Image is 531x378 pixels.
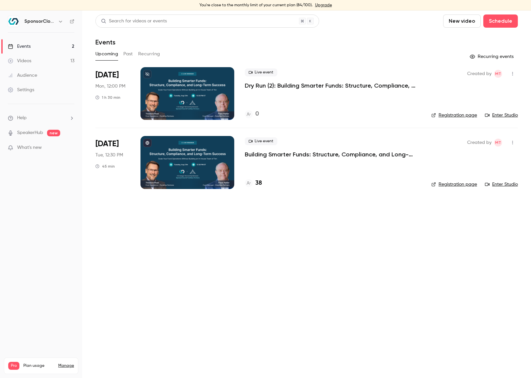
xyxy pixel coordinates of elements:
span: [DATE] [95,70,119,80]
p: Videos [8,370,21,376]
p: / 90 [63,370,74,376]
span: Marketing Team [494,139,502,147]
iframe: Noticeable Trigger [66,145,74,151]
span: Live event [245,137,277,145]
div: 1 h 30 min [95,95,120,100]
h4: 0 [255,110,259,119]
span: Help [17,115,27,121]
div: Aug 12 Tue, 10:00 PM (Asia/Calcutta) [95,136,130,189]
div: 45 min [95,164,115,169]
img: SponsorCloud [8,16,19,27]
a: SpeakerHub [17,129,43,136]
span: Created by [467,139,492,147]
a: Dry Run (2): Building Smarter Funds: Structure, Compliance, and Long-Term Success [245,82,421,90]
a: Enter Studio [485,112,518,119]
button: Recurring events [467,51,518,62]
h6: SponsorCloud [24,18,55,25]
span: MT [495,70,501,78]
span: Marketing Team [494,70,502,78]
button: Upcoming [95,49,118,59]
span: Plan usage [23,363,54,368]
span: Tue, 12:30 PM [95,152,123,158]
span: Live event [245,68,277,76]
a: Building Smarter Funds: Structure, Compliance, and Long-Term Success [245,150,421,158]
button: Recurring [138,49,160,59]
a: Manage [58,363,74,368]
a: 0 [245,110,259,119]
div: Settings [8,87,34,93]
a: 38 [245,179,262,188]
span: 13 [63,371,66,375]
button: New video [443,14,481,28]
button: Schedule [483,14,518,28]
span: MT [495,139,501,147]
h4: 38 [255,179,262,188]
div: Search for videos or events [101,18,167,25]
span: Mon, 12:00 PM [95,83,125,90]
span: Created by [467,70,492,78]
button: Past [123,49,133,59]
div: Audience [8,72,37,79]
span: What's new [17,144,42,151]
span: [DATE] [95,139,119,149]
span: new [47,130,60,136]
a: Registration page [431,181,477,188]
div: Videos [8,58,31,64]
div: Events [8,43,31,50]
a: Enter Studio [485,181,518,188]
a: Upgrade [315,3,332,8]
h1: Events [95,38,115,46]
div: Aug 11 Mon, 9:30 PM (Asia/Calcutta) [95,67,130,120]
span: Pro [8,362,19,370]
a: Registration page [431,112,477,119]
li: help-dropdown-opener [8,115,74,121]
